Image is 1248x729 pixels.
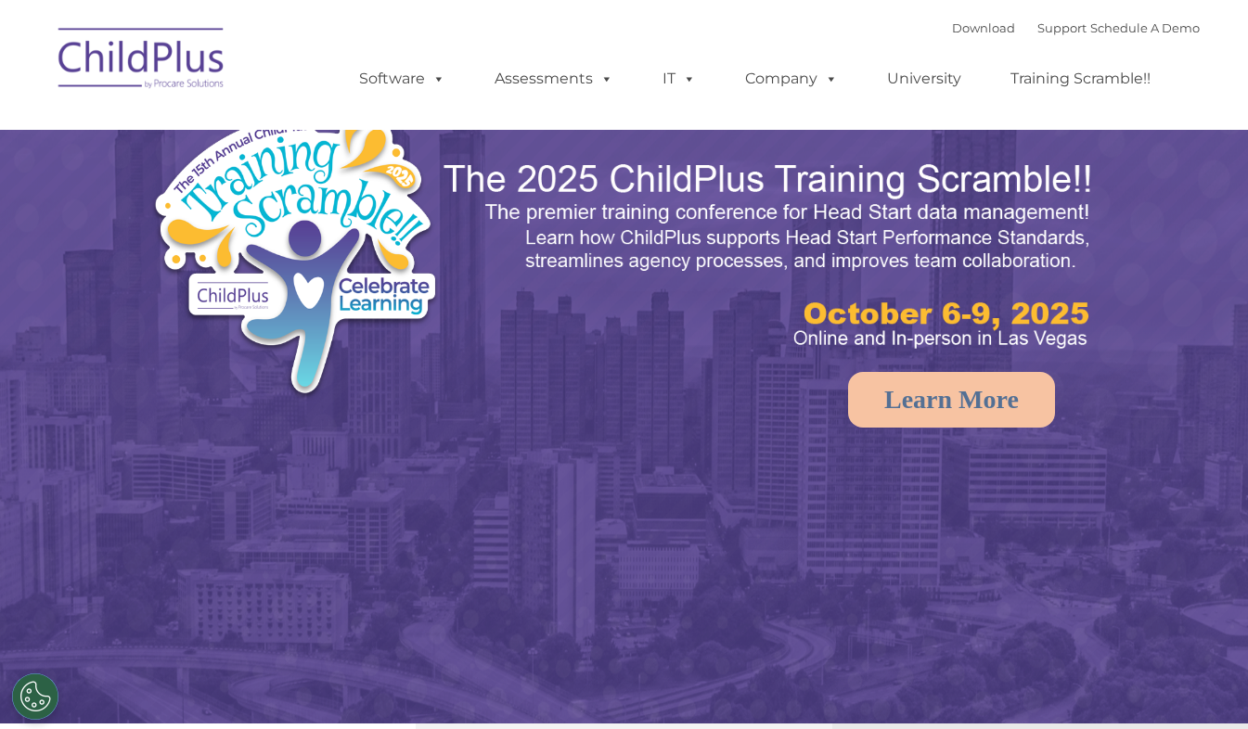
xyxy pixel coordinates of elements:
[848,372,1055,428] a: Learn More
[341,60,464,97] a: Software
[476,60,632,97] a: Assessments
[952,20,1200,35] font: |
[727,60,856,97] a: Company
[1090,20,1200,35] a: Schedule A Demo
[868,60,980,97] a: University
[644,60,714,97] a: IT
[952,20,1015,35] a: Download
[12,673,58,720] button: Cookies Settings
[49,15,235,108] img: ChildPlus by Procare Solutions
[992,60,1169,97] a: Training Scramble!!
[1037,20,1087,35] a: Support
